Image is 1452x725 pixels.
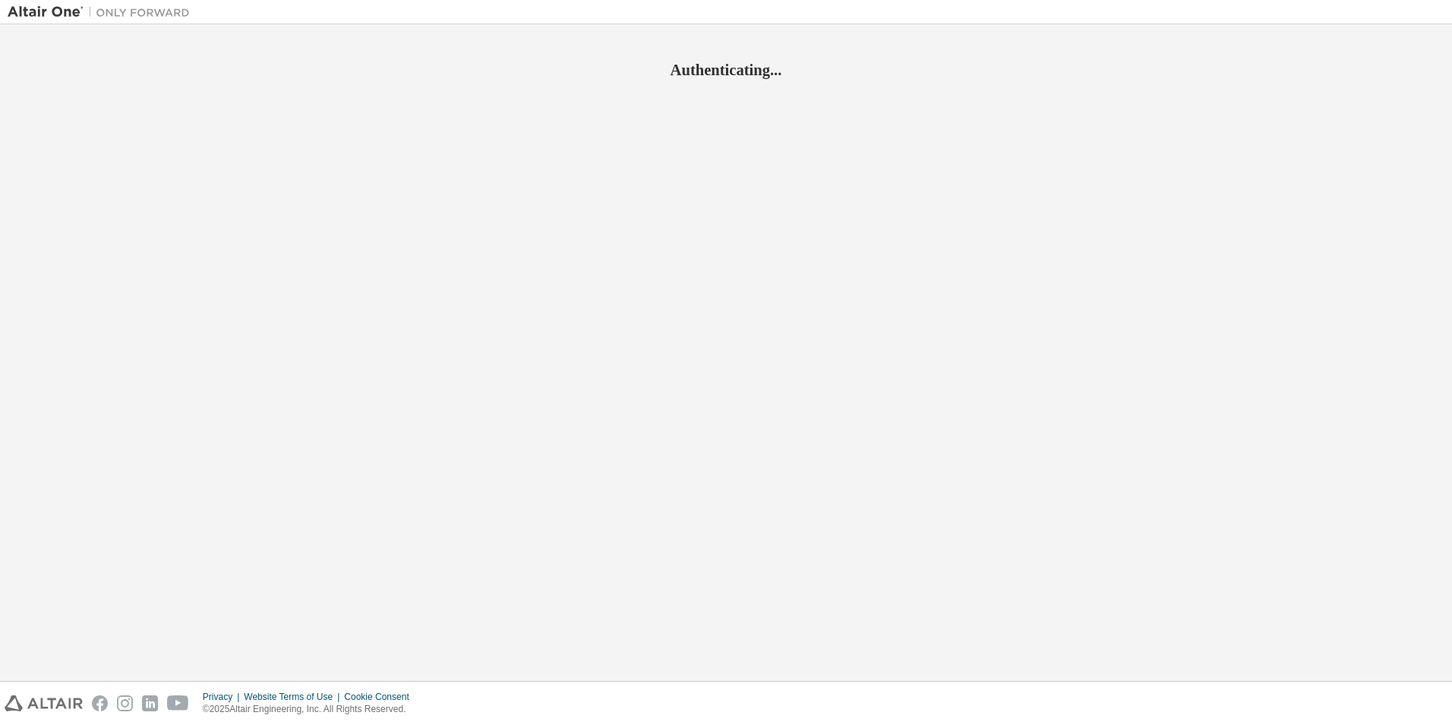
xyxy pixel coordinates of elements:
[5,695,83,711] img: altair_logo.svg
[8,5,197,20] img: Altair One
[92,695,108,711] img: facebook.svg
[203,703,418,716] p: © 2025 Altair Engineering, Inc. All Rights Reserved.
[344,691,418,703] div: Cookie Consent
[244,691,344,703] div: Website Terms of Use
[117,695,133,711] img: instagram.svg
[167,695,189,711] img: youtube.svg
[142,695,158,711] img: linkedin.svg
[8,60,1444,80] h2: Authenticating...
[203,691,244,703] div: Privacy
